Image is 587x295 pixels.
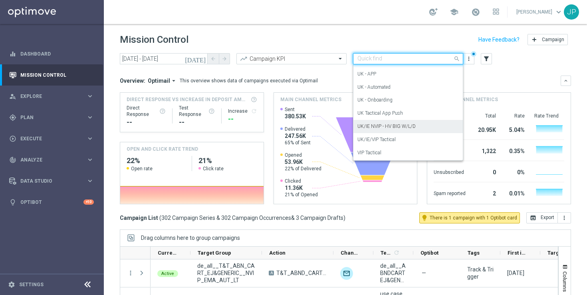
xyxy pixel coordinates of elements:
span: ) [343,214,345,221]
i: arrow_drop_down [170,77,177,84]
button: gps_fixed Plan keyboard_arrow_right [9,114,94,121]
span: 380.53K [285,113,306,120]
i: track_changes [9,156,16,163]
div: Optibot [9,191,94,213]
div: Spam reported [434,186,466,199]
i: keyboard_arrow_right [86,92,94,100]
div: UK/IE NVIP - HV BIG W/L/D [357,120,459,133]
i: keyboard_arrow_right [86,135,94,142]
i: add [531,36,537,43]
span: 3 Campaign Drafts [296,214,343,221]
span: Opened [285,152,321,158]
button: equalizer Dashboard [9,51,94,57]
h2: 22% [127,156,185,165]
span: Tags [468,250,480,256]
i: arrow_back [210,56,216,62]
button: track_changes Analyze keyboard_arrow_right [9,157,94,163]
span: 302 Campaign Series & 302 Campaign Occurrences [161,214,291,221]
span: Optibot [420,250,438,256]
span: Channel [341,250,360,256]
label: UK/IE NVIP - HV BIG W/L/D [357,123,416,130]
h2: 21% [198,156,257,165]
button: lightbulb Optibot +10 [9,199,94,205]
button: more_vert [465,54,473,64]
i: play_circle_outline [9,135,16,142]
div: Dashboard [9,43,94,64]
i: [DATE] [185,55,206,62]
span: There is 1 campaign with 1 Optibot card [430,214,517,221]
span: Direct Response VS Increase In Deposit Amount [127,96,248,103]
i: arrow_forward [222,56,227,62]
button: more_vert [558,212,571,223]
span: Analyze [20,157,86,162]
label: UK - APP [357,71,376,78]
div: Execute [9,135,86,142]
span: Calculate column [392,248,400,257]
span: & [291,215,295,221]
div: Increase [228,108,257,114]
span: A [269,271,274,275]
div: Mission Control [9,64,94,86]
i: refresh [251,108,257,114]
div: 1,322 [475,144,496,157]
div: JP [564,4,579,20]
h1: Mission Control [120,34,188,46]
h3: Campaign List [120,214,345,221]
div: UK - Onboarding [357,94,459,107]
label: UK - Automated [357,84,391,91]
div: UK/IE/VIP Tactical [357,133,459,146]
h4: Main channel metrics [280,96,341,103]
span: Clicked [285,178,318,184]
i: open_in_browser [530,215,536,221]
div: This overview shows data of campaigns executed via Optimail [180,77,318,84]
span: Data Studio [20,179,86,183]
span: 65% of Sent [285,140,311,146]
label: UK Tactical App Push [357,110,403,117]
div: -- [127,118,166,127]
button: arrow_back [208,53,219,64]
div: Analyze [9,156,86,163]
button: play_circle_outline Execute keyboard_arrow_right [9,136,94,142]
span: keyboard_arrow_down [554,8,563,16]
button: Data Studio keyboard_arrow_right [9,178,94,184]
div: 0.35% [506,144,525,157]
span: Plan [20,115,86,120]
span: Current Status [158,250,177,256]
div: 5.04% [506,123,525,136]
i: filter_alt [483,55,490,62]
span: Execute [20,136,86,141]
span: Targeted Customers [547,250,567,256]
button: more_vert [127,269,134,277]
button: arrow_forward [219,53,230,64]
ng-dropdown-panel: Options list [353,64,463,161]
div: +10 [83,199,94,205]
a: Optibot [20,191,83,213]
div: There are unsaved changes [471,51,476,57]
div: 0.01% [506,186,525,199]
span: Action [269,250,286,256]
span: Click rate [203,165,224,172]
button: Mission Control [9,72,94,78]
span: Drag columns here to group campaigns [141,235,240,241]
button: [DATE] [184,53,208,65]
i: settings [8,281,15,288]
span: school [450,8,458,16]
i: trending_up [240,55,248,63]
span: Optimail [148,77,170,84]
button: add Campaign [528,34,568,45]
div: Rate [506,113,525,119]
i: keyboard_arrow_right [86,177,94,185]
span: de_all__ABNDCARTEJ&GEN__NVIP_EMA_T&T_MIX [380,262,407,284]
input: Select date range [120,53,208,64]
div: 0% [506,165,525,178]
div: Unsubscribed [434,165,466,178]
span: — [422,269,426,277]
